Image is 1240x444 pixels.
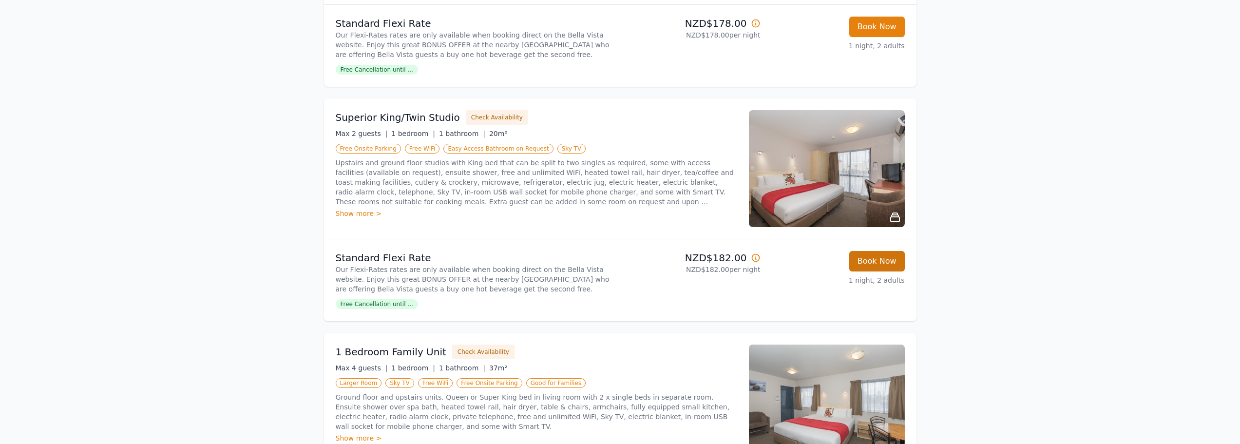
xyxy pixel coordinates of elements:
[452,345,515,359] button: Check Availability
[526,378,586,388] span: Good for Families
[336,265,616,294] p: Our Flexi-Rates rates are only available when booking direct on the Bella Vista website. Enjoy th...
[439,364,485,372] span: 1 bathroom |
[418,378,453,388] span: Free WiFi
[849,17,905,37] button: Book Now
[489,364,507,372] span: 37m²
[466,110,528,125] button: Check Availability
[624,17,761,30] p: NZD$178.00
[557,144,586,154] span: Sky TV
[385,378,414,388] span: Sky TV
[443,144,553,154] span: Easy Access Bathroom on Request
[336,209,737,218] div: Show more >
[336,158,737,207] p: Upstairs and ground floor studios with King bed that can be split to two singles as required, som...
[457,378,522,388] span: Free Onsite Parking
[624,265,761,274] p: NZD$182.00 per night
[336,30,616,59] p: Our Flexi-Rates rates are only available when booking direct on the Bella Vista website. Enjoy th...
[336,130,388,137] span: Max 2 guests |
[336,299,418,309] span: Free Cancellation until ...
[336,17,616,30] p: Standard Flexi Rate
[391,130,435,137] span: 1 bedroom |
[336,251,616,265] p: Standard Flexi Rate
[405,144,440,154] span: Free WiFi
[624,30,761,40] p: NZD$178.00 per night
[768,41,905,51] p: 1 night, 2 adults
[391,364,435,372] span: 1 bedroom |
[336,65,418,75] span: Free Cancellation until ...
[489,130,507,137] span: 20m²
[849,251,905,271] button: Book Now
[336,364,388,372] span: Max 4 guests |
[336,433,737,443] div: Show more >
[336,111,460,124] h3: Superior King/Twin Studio
[336,378,382,388] span: Larger Room
[336,144,401,154] span: Free Onsite Parking
[624,251,761,265] p: NZD$182.00
[439,130,485,137] span: 1 bathroom |
[336,345,446,359] h3: 1 Bedroom Family Unit
[336,392,737,431] p: Ground floor and upstairs units. Queen or Super King bed in living room with 2 x single beds in s...
[768,275,905,285] p: 1 night, 2 adults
